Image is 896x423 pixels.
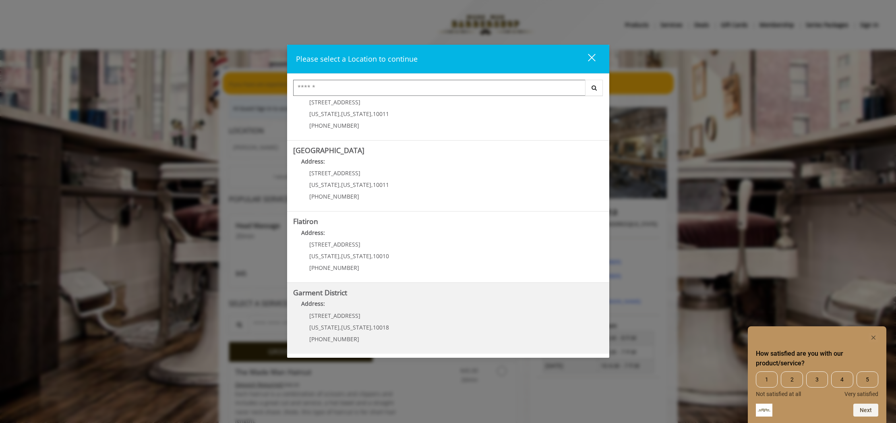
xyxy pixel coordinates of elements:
span: [US_STATE] [341,323,371,331]
span: 2 [781,371,803,388]
div: close dialog [579,53,595,65]
span: [US_STATE] [309,252,339,260]
span: [STREET_ADDRESS] [309,312,360,319]
span: [US_STATE] [341,252,371,260]
button: close dialog [573,51,600,67]
span: , [371,323,373,331]
span: , [339,323,341,331]
span: [PHONE_NUMBER] [309,335,359,343]
b: Address: [301,300,325,307]
h2: How satisfied are you with our product/service? Select an option from 1 to 5, with 1 being Not sa... [756,349,878,368]
button: Hide survey [869,333,878,342]
span: [US_STATE] [309,181,339,189]
div: Center Select [293,80,603,100]
span: 10011 [373,181,389,189]
span: 10010 [373,252,389,260]
div: How satisfied are you with our product/service? Select an option from 1 to 5, with 1 being Not sa... [756,333,878,417]
span: 5 [857,371,878,388]
span: [PHONE_NUMBER] [309,122,359,129]
span: [US_STATE] [309,110,339,118]
span: 4 [831,371,853,388]
b: Garment District [293,288,347,297]
span: , [371,110,373,118]
span: , [339,252,341,260]
span: [US_STATE] [309,323,339,331]
b: Address: [301,158,325,165]
b: [GEOGRAPHIC_DATA] [293,145,364,155]
span: 10011 [373,110,389,118]
span: Please select a Location to continue [296,54,418,64]
span: [STREET_ADDRESS] [309,241,360,248]
button: Next question [853,404,878,417]
span: Very satisfied [844,391,878,397]
b: Address: [301,229,325,236]
span: , [339,181,341,189]
b: Flatiron [293,216,318,226]
span: [PHONE_NUMBER] [309,193,359,200]
input: Search Center [293,80,586,96]
span: , [339,110,341,118]
span: [US_STATE] [341,181,371,189]
span: Not satisfied at all [756,391,801,397]
i: Search button [590,85,599,91]
span: [STREET_ADDRESS] [309,98,360,106]
span: [US_STATE] [341,110,371,118]
span: , [371,252,373,260]
div: How satisfied are you with our product/service? Select an option from 1 to 5, with 1 being Not sa... [756,371,878,397]
span: 10018 [373,323,389,331]
span: [PHONE_NUMBER] [309,264,359,272]
span: [STREET_ADDRESS] [309,169,360,177]
span: 1 [756,371,778,388]
span: , [371,181,373,189]
span: 3 [806,371,828,388]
